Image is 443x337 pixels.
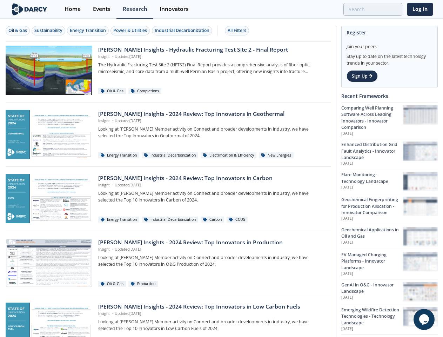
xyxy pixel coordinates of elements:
[111,311,115,316] span: •
[6,46,331,95] a: Darcy Insights - Hydraulic Fracturing Test Site 2 - Final Report preview [PERSON_NAME] Insights -...
[128,88,161,94] div: Completions
[347,26,432,39] div: Register
[341,304,438,334] a: Emerging Wildfire Detection Technologies - Technology Landscape [DATE] Emerging Wildfire Detectio...
[11,3,49,15] img: logo-wide.svg
[98,255,326,267] p: Looking at [PERSON_NAME] Member activity on Connect and broader developments in industry, we have...
[341,282,403,295] div: GenAI in O&G - Innovator Landscape
[98,238,326,247] div: [PERSON_NAME] Insights - 2024 Review: Top Innovators in Production
[259,152,294,159] div: New Energies
[341,172,403,185] div: Flare Monitoring - Technology Landscape
[341,249,438,279] a: EV Managed Charging Platforms - Innovator Landscape [DATE] EV Managed Charging Platforms - Innova...
[341,105,403,131] div: Comparing Well Planning Software Across Leading Innovators - Innovator Comparison
[341,194,438,224] a: Geochemical Fingerprinting for Production Allocation - Innovator Comparison [DATE] Geochemical Fi...
[98,190,326,203] p: Looking at [PERSON_NAME] Member activity on Connect and broader developments in industry, we have...
[98,54,326,60] p: Insight Updated [DATE]
[341,139,438,169] a: Enhanced Distribution Grid Fault Analytics - Innovator Landscape [DATE] Enhanced Distribution Gri...
[98,110,326,118] div: [PERSON_NAME] Insights - 2024 Review: Top Innovators in Geothermal
[341,102,438,139] a: Comparing Well Planning Software Across Leading Innovators - Innovator Comparison [DATE] Comparin...
[160,6,189,12] div: Innovators
[341,197,403,216] div: Geochemical Fingerprinting for Production Allocation - Innovator Comparison
[98,88,126,94] div: Oil & Gas
[70,27,106,34] div: Energy Transition
[98,46,326,54] div: [PERSON_NAME] Insights - Hydraulic Fracturing Test Site 2 - Final Report
[341,240,403,245] p: [DATE]
[341,326,403,332] p: [DATE]
[6,174,331,223] a: Darcy Insights - 2024 Review: Top Innovators in Carbon preview [PERSON_NAME] Insights - 2024 Revi...
[341,161,403,166] p: [DATE]
[98,183,326,188] p: Insight Updated [DATE]
[414,309,436,330] iframe: chat widget
[201,152,256,159] div: Electrification & Efficiency
[341,279,438,304] a: GenAI in O&G - Innovator Landscape [DATE] GenAI in O&G - Innovator Landscape preview
[6,26,30,35] button: Oil & Gas
[6,110,331,159] a: Darcy Insights - 2024 Review: Top Innovators in Geothermal preview [PERSON_NAME] Insights - 2024 ...
[123,6,147,12] div: Research
[111,183,115,187] span: •
[227,217,248,223] div: CCUS
[228,27,246,34] div: All Filters
[98,217,139,223] div: Energy Transition
[111,118,115,123] span: •
[6,238,331,288] a: Darcy Insights - 2024 Review: Top Innovators in Production preview [PERSON_NAME] Insights - 2024 ...
[341,141,403,161] div: Enhanced Distribution Grid Fault Analytics - Innovator Landscape
[98,319,326,332] p: Looking at [PERSON_NAME] Member activity on Connect and broader developments in industry, we have...
[98,281,126,287] div: Oil & Gas
[407,3,433,16] a: Log In
[98,152,139,159] div: Energy Transition
[341,227,403,240] div: Geochemical Applications in Oil and Gas
[341,307,403,326] div: Emerging Wildfire Detection Technologies - Technology Landscape
[98,62,326,75] p: The Hydraulic Fracturing Test Site 2 (HFTS2) Final Report provides a comprehensive analysis of fi...
[98,303,326,311] div: [PERSON_NAME] Insights - 2024 Review: Top Innovators in Low Carbon Fuels
[347,70,378,82] a: Sign Up
[201,217,224,223] div: Carbon
[98,247,326,252] p: Insight Updated [DATE]
[32,26,65,35] button: Sustainability
[341,252,403,271] div: EV Managed Charging Platforms - Innovator Landscape
[341,90,438,102] div: Recent Frameworks
[142,152,198,159] div: Industrial Decarbonization
[8,27,27,34] div: Oil & Gas
[347,39,432,50] div: Join your peers
[341,216,403,222] p: [DATE]
[341,271,403,277] p: [DATE]
[111,54,115,59] span: •
[142,217,198,223] div: Industrial Decarbonization
[341,295,403,300] p: [DATE]
[98,126,326,139] p: Looking at [PERSON_NAME] Member activity on Connect and broader developments in industry, we have...
[110,26,150,35] button: Power & Utilities
[341,224,438,249] a: Geochemical Applications in Oil and Gas [DATE] Geochemical Applications in Oil and Gas preview
[128,281,158,287] div: Production
[98,174,326,183] div: [PERSON_NAME] Insights - 2024 Review: Top Innovators in Carbon
[152,26,212,35] button: Industrial Decarbonization
[98,118,326,124] p: Insight Updated [DATE]
[93,6,110,12] div: Events
[341,131,403,137] p: [DATE]
[65,6,81,12] div: Home
[347,50,432,66] div: Stay up to date on the latest technology trends in your sector.
[341,185,403,190] p: [DATE]
[225,26,249,35] button: All Filters
[341,169,438,194] a: Flare Monitoring - Technology Landscape [DATE] Flare Monitoring - Technology Landscape preview
[111,247,115,252] span: •
[155,27,209,34] div: Industrial Decarbonization
[113,27,147,34] div: Power & Utilities
[34,27,62,34] div: Sustainability
[98,311,326,317] p: Insight Updated [DATE]
[67,26,109,35] button: Energy Transition
[343,3,402,16] input: Advanced Search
